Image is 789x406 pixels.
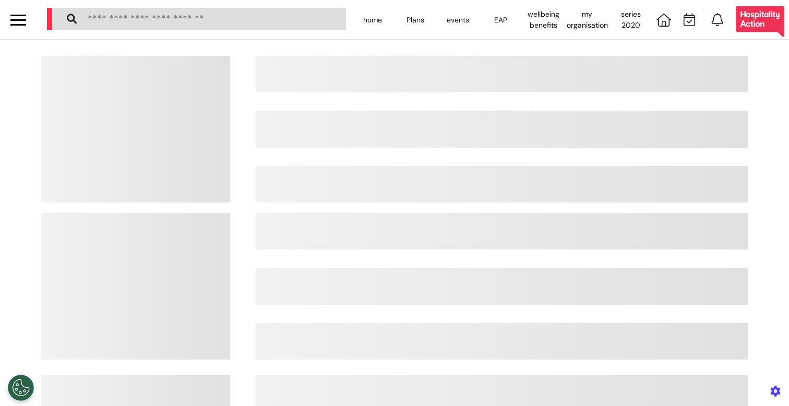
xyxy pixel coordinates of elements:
[351,5,394,34] div: home
[437,5,480,34] div: events
[8,375,34,401] button: Open Preferences
[480,5,522,34] div: EAP
[394,5,437,34] div: Plans
[609,5,652,34] div: series 2020
[565,5,609,34] div: my organisation
[522,5,565,34] div: wellbeing benefits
